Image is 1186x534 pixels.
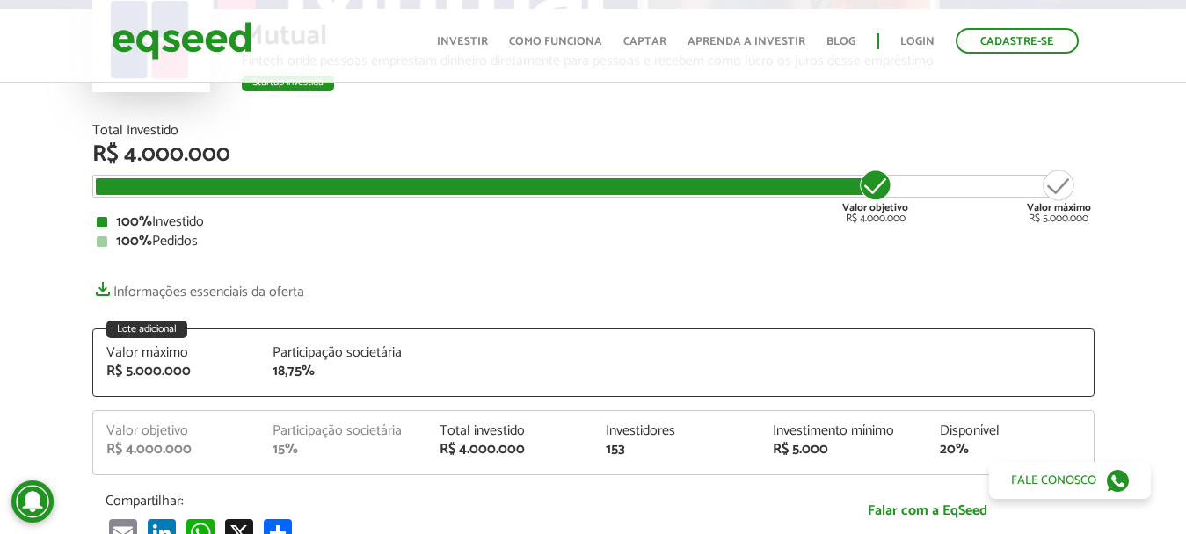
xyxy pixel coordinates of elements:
strong: 100% [116,210,152,234]
strong: Valor máximo [1027,199,1091,216]
a: Blog [826,36,855,47]
div: Investidores [606,424,746,438]
div: R$ 4.000.000 [440,443,580,457]
div: Disponível [940,424,1080,438]
a: Como funciona [509,36,602,47]
div: 153 [606,443,746,457]
a: Investir [437,36,488,47]
div: 15% [273,443,413,457]
div: Lote adicional [106,321,187,338]
strong: Valor objetivo [842,199,908,216]
div: 18,75% [273,364,413,379]
a: Cadastre-se [956,28,1079,54]
a: Captar [623,36,666,47]
div: Total investido [440,424,580,438]
div: Investimento mínimo [773,424,913,438]
div: R$ 4.000.000 [92,143,1095,166]
div: Total Investido [92,124,1095,138]
div: 20% [940,443,1080,457]
div: Valor objetivo [106,424,247,438]
div: Investido [97,215,1090,229]
div: R$ 4.000.000 [842,168,908,224]
a: Fale conosco [989,462,1151,499]
div: Pedidos [97,235,1090,249]
div: Startup investida [242,76,334,91]
a: Aprenda a investir [688,36,805,47]
img: EqSeed [112,18,252,64]
a: Login [900,36,935,47]
p: Compartilhar: [106,493,747,509]
div: R$ 5.000 [773,443,913,457]
div: R$ 5.000.000 [106,364,247,379]
div: Participação societária [273,424,413,438]
div: R$ 4.000.000 [106,443,247,457]
a: Falar com a EqSeed [774,493,1081,529]
div: Valor máximo [106,346,247,360]
div: Participação societária [273,346,413,360]
strong: 100% [116,229,152,253]
a: Informações essenciais da oferta [92,275,304,299]
div: R$ 5.000.000 [1027,168,1091,224]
